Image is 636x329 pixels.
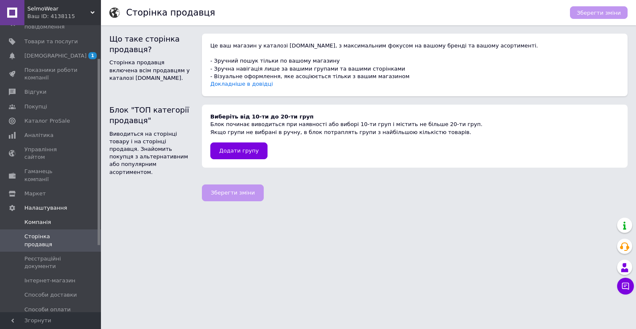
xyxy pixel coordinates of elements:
[126,8,215,18] h1: Сторінка продавця
[24,218,51,226] span: Компанія
[210,142,268,159] button: Додати групу
[24,233,78,248] span: Сторінка продавця
[210,129,619,136] div: Якщо групи не вибрані в ручну, в блок потраплять групи з найбільшою кількістю товарів.
[210,81,273,87] a: Докладніше в довідці
[24,117,70,125] span: Каталог ProSale
[219,147,259,154] span: Додати групу
[24,132,53,139] span: Аналітика
[24,66,78,82] span: Показники роботи компанії
[24,146,78,161] span: Управління сайтом
[24,168,78,183] span: Гаманець компанії
[109,34,193,55] h2: Що таке сторінка продавця?
[24,88,46,96] span: Відгуки
[109,105,189,125] span: Блок "ТОП категорiї продавця"
[617,278,634,295] button: Чат з покупцем
[210,121,619,128] div: Блок починає виводиться при наявності або виборі 10-ти груп і містить не більше 20-ти груп.
[210,42,619,88] div: Це ваш магазин у каталозі [DOMAIN_NAME], з максимальним фокусом на вашому бренді та вашому асорти...
[27,5,90,13] span: SelmoWear
[24,38,78,45] span: Товари та послуги
[109,131,188,175] span: Виводиться на сторінці товару і на сторінці продавця. Знайомить покупця з альтернативним або попу...
[24,277,75,284] span: Інтернет-магазин
[24,306,71,313] span: Способи оплати
[210,113,313,120] span: Виберіть від 10-ти до 20-ти груп
[24,255,78,270] span: Реєстраційні документи
[24,103,47,111] span: Покупці
[24,204,67,212] span: Налаштування
[24,52,87,60] span: [DEMOGRAPHIC_DATA]
[27,13,101,20] div: Ваш ID: 4138115
[24,190,46,197] span: Маркет
[109,59,193,82] p: Сторінка продавця включена всім продавцям у каталозі [DOMAIN_NAME].
[24,291,77,299] span: Способи доставки
[88,52,97,59] span: 1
